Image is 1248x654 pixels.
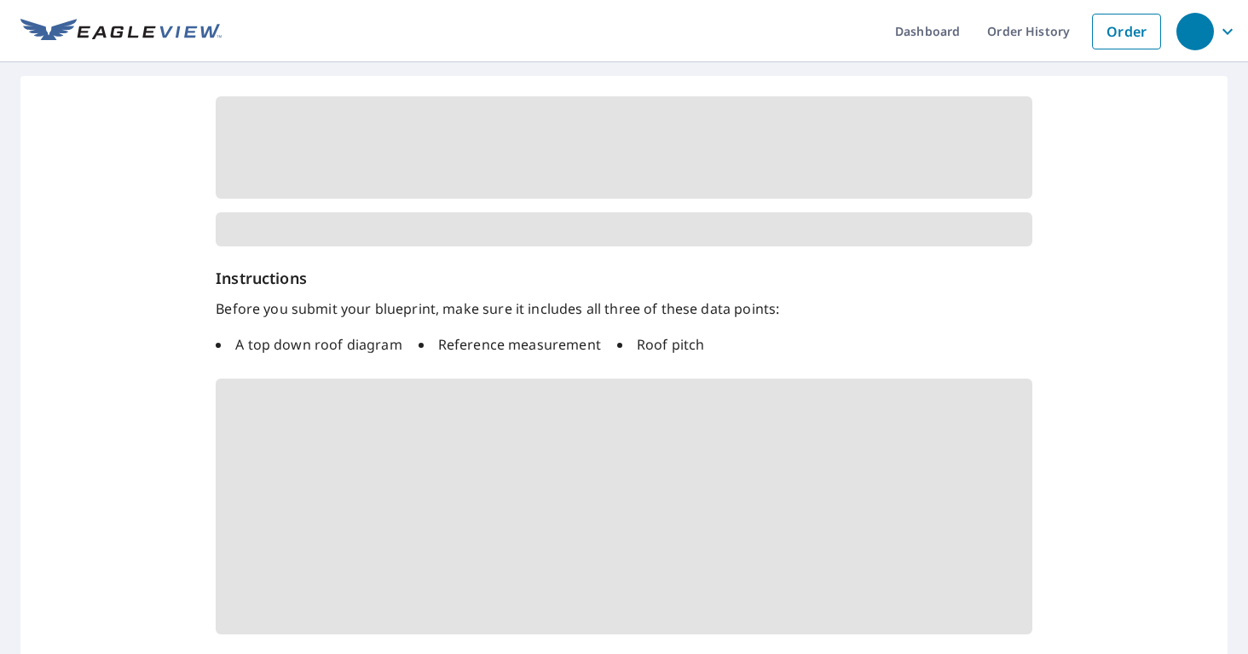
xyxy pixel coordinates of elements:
li: Roof pitch [617,334,705,355]
p: Before you submit your blueprint, make sure it includes all three of these data points: [216,298,1032,319]
h6: Instructions [216,267,1032,290]
li: A top down roof diagram [216,334,402,355]
li: Reference measurement [419,334,601,355]
img: EV Logo [20,19,222,44]
a: Order [1092,14,1161,49]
